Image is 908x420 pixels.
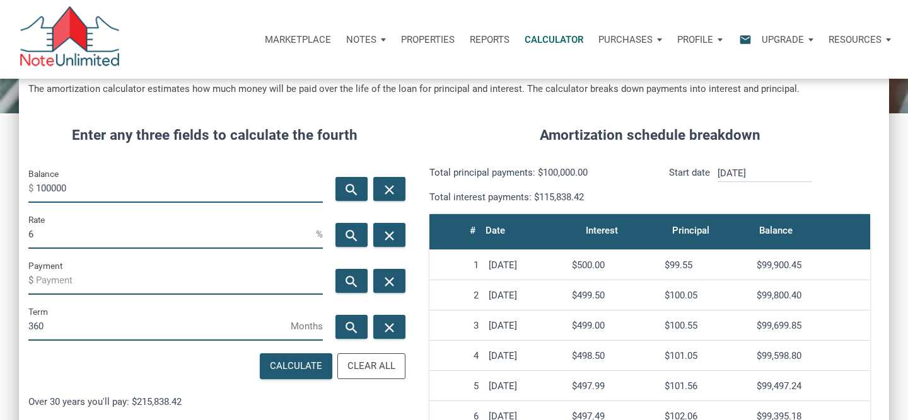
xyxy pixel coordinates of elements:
div: $498.50 [572,350,655,361]
p: Total principal payments: $100,000.00 [429,165,641,180]
i: close [381,182,397,198]
img: NoteUnlimited [19,6,120,72]
div: [DATE] [489,290,562,301]
button: Upgrade [754,21,821,59]
span: Months [291,316,323,336]
div: $100.05 [665,290,747,301]
h4: Amortization schedule breakdown [420,125,880,146]
h5: The amortization calculator estimates how much money will be paid over the life of the loan for p... [28,82,880,96]
i: search [344,228,359,244]
div: Clear All [347,359,395,373]
p: Start date [669,165,710,205]
button: close [373,177,405,201]
label: Term [28,304,48,319]
div: 1 [434,259,479,271]
p: Properties [401,34,455,45]
button: Profile [670,21,730,59]
h4: Enter any three fields to calculate the fourth [28,125,401,146]
div: $100.55 [665,320,747,331]
button: close [373,315,405,339]
i: close [381,228,397,244]
div: $101.05 [665,350,747,361]
button: Notes [339,21,393,59]
p: Notes [346,34,376,45]
div: [DATE] [489,259,562,271]
button: Reports [462,21,517,59]
div: $499.50 [572,290,655,301]
p: Resources [829,34,882,45]
span: $ [28,178,36,198]
div: 3 [434,320,479,331]
div: $500.00 [572,259,655,271]
div: Balance [759,222,793,239]
input: Payment [36,266,323,295]
input: Rate [28,220,316,249]
div: $99,800.40 [757,290,865,301]
p: Reports [470,34,509,45]
div: 4 [434,350,479,361]
div: Principal [672,222,709,239]
button: Calculate [260,353,332,379]
div: Date [486,222,505,239]
button: Marketplace [257,21,339,59]
button: search [335,177,368,201]
div: $99,699.85 [757,320,865,331]
a: Properties [393,21,462,59]
label: Balance [28,166,59,181]
button: search [335,269,368,293]
label: Rate [28,212,45,227]
i: search [344,320,359,336]
div: [DATE] [489,320,562,331]
p: Profile [677,34,713,45]
div: $101.56 [665,380,747,392]
div: $99,497.24 [757,380,865,392]
div: $99,598.80 [757,350,865,361]
div: Interest [586,222,618,239]
div: 2 [434,290,479,301]
button: search [335,315,368,339]
div: $99,900.45 [757,259,865,271]
a: Calculator [517,21,591,59]
button: Clear All [337,353,405,379]
div: Calculate [270,359,322,373]
button: Purchases [591,21,670,59]
i: search [344,274,359,290]
input: Term [28,312,291,341]
div: 5 [434,380,479,392]
p: Over 30 years you'll pay: $215,838.42 [28,394,401,409]
button: email [730,21,754,59]
input: Balance [36,174,323,203]
i: close [381,320,397,336]
p: Marketplace [265,34,331,45]
div: $497.99 [572,380,655,392]
span: % [316,224,323,244]
i: close [381,274,397,290]
p: Upgrade [762,34,804,45]
div: [DATE] [489,350,562,361]
div: $99.55 [665,259,747,271]
p: Calculator [525,34,583,45]
i: email [738,32,753,47]
p: Purchases [598,34,653,45]
span: $ [28,270,36,290]
button: close [373,269,405,293]
p: Total interest payments: $115,838.42 [429,190,641,205]
button: search [335,223,368,247]
button: close [373,223,405,247]
i: search [344,182,359,198]
div: # [470,222,475,239]
div: [DATE] [489,380,562,392]
div: $499.00 [572,320,655,331]
button: Resources [821,21,899,59]
label: Payment [28,258,62,273]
